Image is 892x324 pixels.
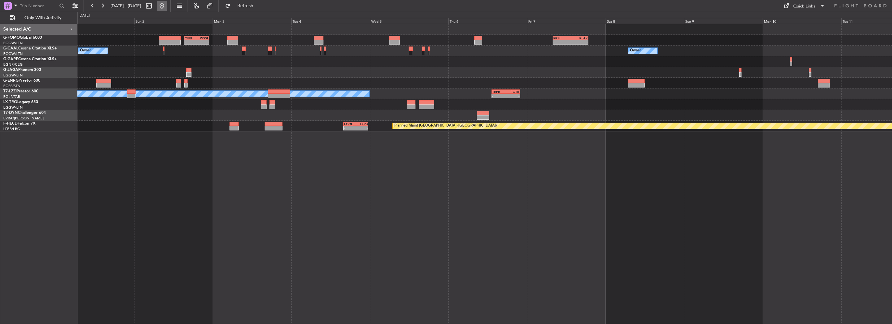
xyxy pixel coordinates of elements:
[630,46,641,56] div: Owner
[3,100,38,104] a: LX-TROLegacy 650
[3,62,23,67] a: EGNR/CEG
[111,3,141,9] span: [DATE] - [DATE]
[3,51,23,56] a: EGGW/LTN
[3,68,41,72] a: G-JAGAPhenom 300
[394,121,497,131] div: Planned Maint [GEOGRAPHIC_DATA] ([GEOGRAPHIC_DATA])
[553,40,571,44] div: -
[3,100,17,104] span: LX-TRO
[3,47,18,50] span: G-GAAL
[3,36,20,40] span: G-FOMO
[684,18,763,24] div: Sun 9
[3,111,18,115] span: T7-DYN
[448,18,527,24] div: Thu 6
[232,4,259,8] span: Refresh
[344,126,356,130] div: -
[17,16,69,20] span: Only With Activity
[3,57,18,61] span: G-GARE
[3,111,46,115] a: T7-DYNChallenger 604
[3,36,42,40] a: G-FOMOGlobal 6000
[571,36,588,40] div: KLAX
[356,122,367,126] div: LFPB
[3,122,18,126] span: F-HECD
[571,40,588,44] div: -
[3,57,57,61] a: G-GARECessna Citation XLS+
[3,127,20,131] a: LFPB/LBG
[7,13,71,23] button: Only With Activity
[553,36,571,40] div: RKSI
[3,84,20,88] a: EGSS/STN
[3,79,19,83] span: G-ENRG
[3,116,44,121] a: EVRA/[PERSON_NAME]
[370,18,449,24] div: Wed 5
[492,90,506,94] div: TBPB
[492,94,506,98] div: -
[3,89,38,93] a: T7-LZZIPraetor 600
[506,94,519,98] div: -
[3,122,35,126] a: F-HECDFalcon 7X
[793,3,815,10] div: Quick Links
[344,122,356,126] div: FOOL
[3,79,40,83] a: G-ENRGPraetor 600
[79,13,90,19] div: [DATE]
[780,1,828,11] button: Quick Links
[80,46,91,56] div: Owner
[3,41,23,46] a: EGGW/LTN
[291,18,370,24] div: Tue 4
[213,18,291,24] div: Mon 3
[3,94,20,99] a: EGLF/FAB
[763,18,841,24] div: Mon 10
[222,1,261,11] button: Refresh
[506,90,519,94] div: EGTK
[3,73,23,78] a: EGGW/LTN
[606,18,684,24] div: Sat 8
[56,18,134,24] div: Sat 1
[185,36,197,40] div: OBBI
[3,89,17,93] span: T7-LZZI
[527,18,606,24] div: Fri 7
[3,105,23,110] a: EGGW/LTN
[197,36,209,40] div: WSSL
[356,126,367,130] div: -
[3,47,57,50] a: G-GAALCessna Citation XLS+
[3,68,18,72] span: G-JAGA
[185,40,197,44] div: -
[197,40,209,44] div: -
[20,1,57,11] input: Trip Number
[134,18,213,24] div: Sun 2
